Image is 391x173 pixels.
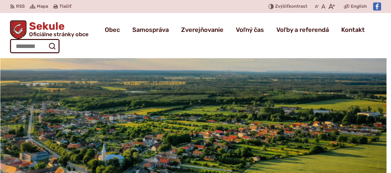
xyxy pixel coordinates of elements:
[105,21,120,38] a: Obec
[275,4,289,9] span: Zvýšiť
[275,4,307,9] span: kontrast
[59,4,71,9] span: Tlačiť
[181,21,223,38] a: Zverejňovanie
[37,3,48,10] span: Mapa
[132,21,169,38] a: Samospráva
[16,3,25,10] span: RSS
[351,3,367,10] span: English
[10,20,27,39] img: Prejsť na domovskú stránku
[341,21,365,38] a: Kontakt
[276,21,329,38] a: Voľby a referendá
[236,21,264,38] a: Voľný čas
[10,20,88,39] a: Logo Sekule, prejsť na domovskú stránku.
[373,2,381,11] img: Prejsť na Facebook stránku
[350,3,368,10] a: English
[29,32,88,37] span: Oficiálne stránky obce
[27,21,88,37] h1: Sekule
